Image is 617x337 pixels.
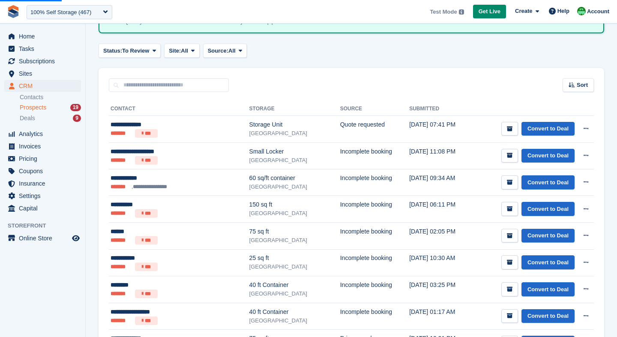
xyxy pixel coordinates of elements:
[181,47,188,55] span: All
[249,129,340,138] div: [GEOGRAPHIC_DATA]
[19,128,70,140] span: Analytics
[249,183,340,191] div: [GEOGRAPHIC_DATA]
[340,142,409,169] td: Incomplete booking
[249,236,340,245] div: [GEOGRAPHIC_DATA]
[4,202,81,214] a: menu
[430,8,457,16] span: Test Mode
[340,102,409,116] th: Source
[521,175,575,189] a: Convert to Deal
[409,116,470,143] td: [DATE] 07:41 PM
[521,282,575,296] a: Convert to Deal
[249,147,340,156] div: Small Locker
[4,165,81,177] a: menu
[409,169,470,196] td: [DATE] 09:34 AM
[409,142,470,169] td: [DATE] 11:08 PM
[19,153,70,165] span: Pricing
[19,202,70,214] span: Capital
[20,103,46,112] span: Prospects
[340,196,409,223] td: Incomplete booking
[228,47,236,55] span: All
[208,47,228,55] span: Source:
[20,114,81,123] a: Deals 9
[19,177,70,189] span: Insurance
[70,104,81,111] div: 19
[4,80,81,92] a: menu
[19,30,70,42] span: Home
[409,196,470,223] td: [DATE] 06:11 PM
[19,165,70,177] span: Coupons
[340,223,409,250] td: Incomplete booking
[4,140,81,152] a: menu
[249,307,340,316] div: 40 ft Container
[7,5,20,18] img: stora-icon-8386f47178a22dfd0bd8f6a31ec36ba5ce8667c1dd55bd0f319d3a0aa187defe.svg
[409,223,470,250] td: [DATE] 02:05 PM
[4,30,81,42] a: menu
[4,55,81,67] a: menu
[521,309,575,323] a: Convert to Deal
[103,47,122,55] span: Status:
[19,68,70,80] span: Sites
[340,249,409,276] td: Incomplete booking
[459,9,464,15] img: icon-info-grey-7440780725fd019a000dd9b08b2336e03edf1995a4989e88bcd33f0948082b44.svg
[340,276,409,303] td: Incomplete booking
[340,303,409,330] td: Incomplete booking
[99,44,161,58] button: Status: To Review
[340,169,409,196] td: Incomplete booking
[521,202,575,216] a: Convert to Deal
[4,43,81,55] a: menu
[521,255,575,269] a: Convert to Deal
[4,232,81,244] a: menu
[521,229,575,243] a: Convert to Deal
[169,47,181,55] span: Site:
[109,102,249,116] th: Contact
[515,7,532,15] span: Create
[577,81,588,89] span: Sort
[71,233,81,243] a: Preview store
[19,80,70,92] span: CRM
[249,102,340,116] th: Storage
[249,316,340,325] div: [GEOGRAPHIC_DATA]
[19,43,70,55] span: Tasks
[409,303,470,330] td: [DATE] 01:17 AM
[8,222,85,230] span: Storefront
[19,232,70,244] span: Online Store
[4,190,81,202] a: menu
[473,5,506,19] a: Get Live
[249,209,340,218] div: [GEOGRAPHIC_DATA]
[249,174,340,183] div: 60 sq/ft container
[4,153,81,165] a: menu
[20,103,81,112] a: Prospects 19
[479,7,500,16] span: Get Live
[577,7,586,15] img: Laura Carlisle
[249,227,340,236] div: 75 sq ft
[409,276,470,303] td: [DATE] 03:25 PM
[409,249,470,276] td: [DATE] 10:30 AM
[557,7,569,15] span: Help
[249,200,340,209] div: 150 sq ft
[19,140,70,152] span: Invoices
[4,68,81,80] a: menu
[409,102,470,116] th: Submitted
[340,116,409,143] td: Quote requested
[249,263,340,271] div: [GEOGRAPHIC_DATA]
[587,7,609,16] span: Account
[4,177,81,189] a: menu
[249,281,340,290] div: 40 ft Container
[249,254,340,263] div: 25 sq ft
[249,120,340,129] div: Storage Unit
[249,290,340,298] div: [GEOGRAPHIC_DATA]
[203,44,247,58] button: Source: All
[19,55,70,67] span: Subscriptions
[19,190,70,202] span: Settings
[122,47,149,55] span: To Review
[20,93,81,101] a: Contacts
[73,115,81,122] div: 9
[20,114,35,122] span: Deals
[249,156,340,165] div: [GEOGRAPHIC_DATA]
[30,8,91,17] div: 100% Self Storage (467)
[4,128,81,140] a: menu
[164,44,200,58] button: Site: All
[521,122,575,136] a: Convert to Deal
[521,149,575,163] a: Convert to Deal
